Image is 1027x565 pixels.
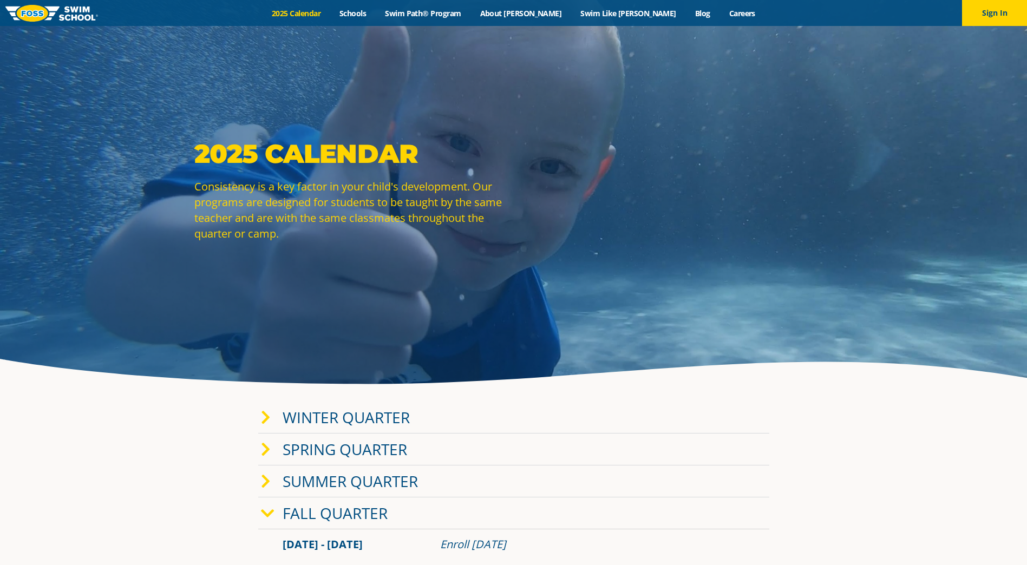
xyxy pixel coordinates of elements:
[376,8,470,18] a: Swim Path® Program
[283,439,407,459] a: Spring Quarter
[194,138,418,169] strong: 2025 Calendar
[283,471,418,491] a: Summer Quarter
[5,5,98,22] img: FOSS Swim School Logo
[330,8,376,18] a: Schools
[263,8,330,18] a: 2025 Calendar
[470,8,571,18] a: About [PERSON_NAME]
[571,8,686,18] a: Swim Like [PERSON_NAME]
[685,8,719,18] a: Blog
[283,407,410,428] a: Winter Quarter
[194,179,508,241] p: Consistency is a key factor in your child's development. Our programs are designed for students t...
[283,537,363,551] span: [DATE] - [DATE]
[440,537,745,552] div: Enroll [DATE]
[719,8,764,18] a: Careers
[283,503,388,523] a: Fall Quarter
